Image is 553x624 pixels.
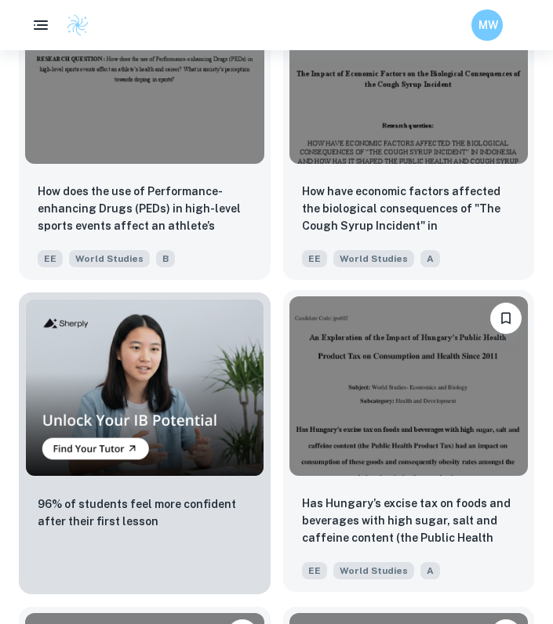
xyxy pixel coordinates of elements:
[333,562,414,579] span: World Studies
[66,13,89,37] img: Clastify logo
[19,292,271,593] a: Thumbnail96% of students feel more confident after their first lesson
[156,250,175,267] span: B
[25,299,264,477] img: Thumbnail
[56,13,89,37] a: Clastify logo
[38,495,252,530] p: 96% of students feel more confident after their first lesson
[302,495,516,548] p: Has Hungary’s excise tax on foods and beverages with high sugar, salt and caffeine content (the P...
[471,9,503,41] button: MW
[478,16,497,34] h6: MW
[289,296,529,475] img: World Studies EE example thumbnail: Has Hungary’s excise tax on foods and be
[38,183,252,236] p: How does the use of Performance-enhancing Drugs (PEDs) in high-level sports events affect an athl...
[38,250,63,267] span: EE
[420,250,440,267] span: A
[283,292,535,593] a: BookmarkHas Hungary’s excise tax on foods and beverages with high sugar, salt and caffeine conten...
[302,250,327,267] span: EE
[302,183,516,236] p: How have economic factors affected the biological consequences of "The Cough Syrup Incident" in I...
[420,562,440,579] span: A
[490,303,522,334] button: Bookmark
[69,250,150,267] span: World Studies
[302,562,327,579] span: EE
[333,250,414,267] span: World Studies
